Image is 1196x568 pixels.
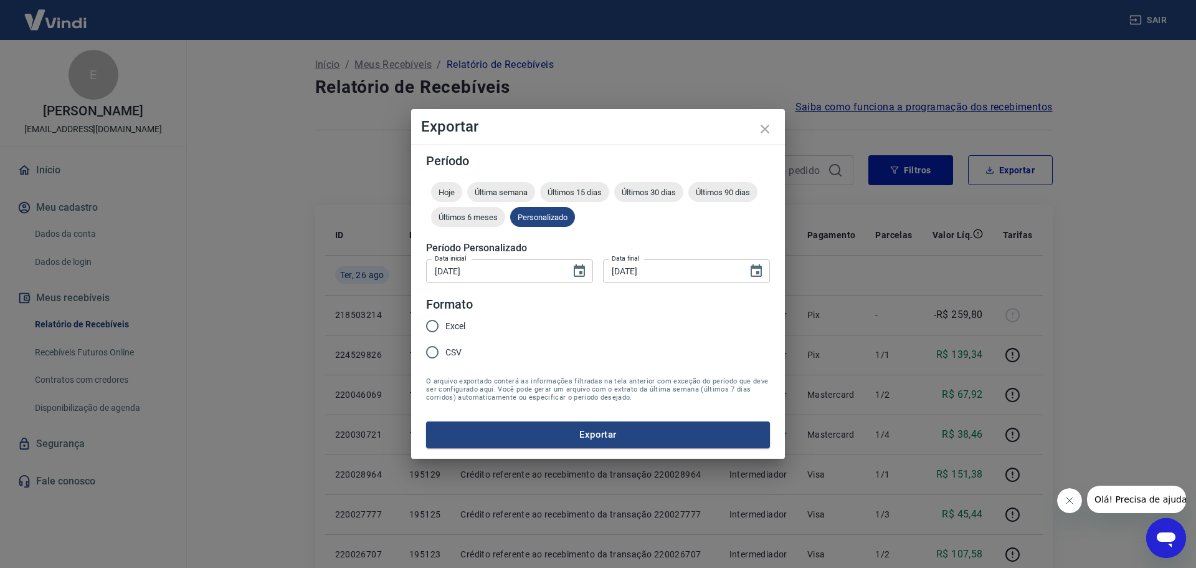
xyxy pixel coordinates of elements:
[1057,488,1082,513] iframe: Fechar mensagem
[467,188,535,197] span: Última semana
[510,213,575,222] span: Personalizado
[426,421,770,448] button: Exportar
[445,320,465,333] span: Excel
[612,254,640,263] label: Data final
[431,188,462,197] span: Hoje
[421,119,775,134] h4: Exportar
[540,182,609,202] div: Últimos 15 dias
[426,377,770,402] span: O arquivo exportado conterá as informações filtradas na tela anterior com exceção do período que ...
[426,155,770,167] h5: Período
[431,213,505,222] span: Últimos 6 meses
[614,182,683,202] div: Últimos 30 dias
[426,259,562,282] input: DD/MM/YYYY
[435,254,467,263] label: Data inicial
[567,259,592,284] button: Choose date, selected date is 19 de ago de 2025
[603,259,739,282] input: DD/MM/YYYY
[445,346,462,359] span: CSV
[426,242,770,254] h5: Período Personalizado
[688,188,757,197] span: Últimos 90 dias
[540,188,609,197] span: Últimos 15 dias
[744,259,769,284] button: Choose date, selected date is 26 de ago de 2025
[7,9,105,19] span: Olá! Precisa de ajuda?
[1146,518,1186,558] iframe: Botão para abrir a janela de mensagens
[614,188,683,197] span: Últimos 30 dias
[750,114,780,144] button: close
[688,182,757,202] div: Últimos 90 dias
[510,207,575,227] div: Personalizado
[431,207,505,227] div: Últimos 6 meses
[426,296,473,314] legend: Formato
[1087,486,1186,513] iframe: Mensagem da empresa
[431,182,462,202] div: Hoje
[467,182,535,202] div: Última semana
